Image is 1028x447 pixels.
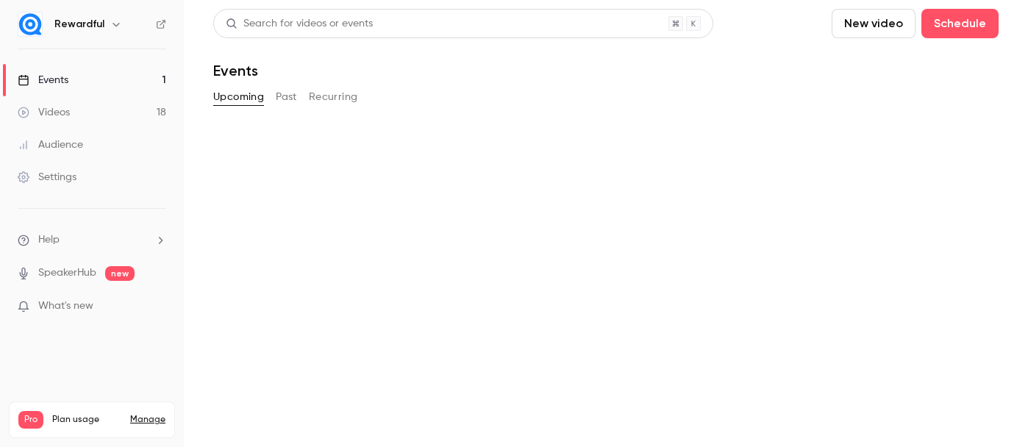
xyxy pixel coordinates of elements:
[38,298,93,314] span: What's new
[18,411,43,429] span: Pro
[18,170,76,185] div: Settings
[18,12,42,36] img: Rewardful
[18,73,68,87] div: Events
[276,85,297,109] button: Past
[52,414,121,426] span: Plan usage
[226,16,373,32] div: Search for videos or events
[309,85,358,109] button: Recurring
[18,105,70,120] div: Videos
[213,62,258,79] h1: Events
[18,137,83,152] div: Audience
[213,85,264,109] button: Upcoming
[105,266,135,281] span: new
[149,300,166,313] iframe: Noticeable Trigger
[54,17,104,32] h6: Rewardful
[921,9,999,38] button: Schedule
[130,414,165,426] a: Manage
[38,232,60,248] span: Help
[18,232,166,248] li: help-dropdown-opener
[38,265,96,281] a: SpeakerHub
[832,9,915,38] button: New video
